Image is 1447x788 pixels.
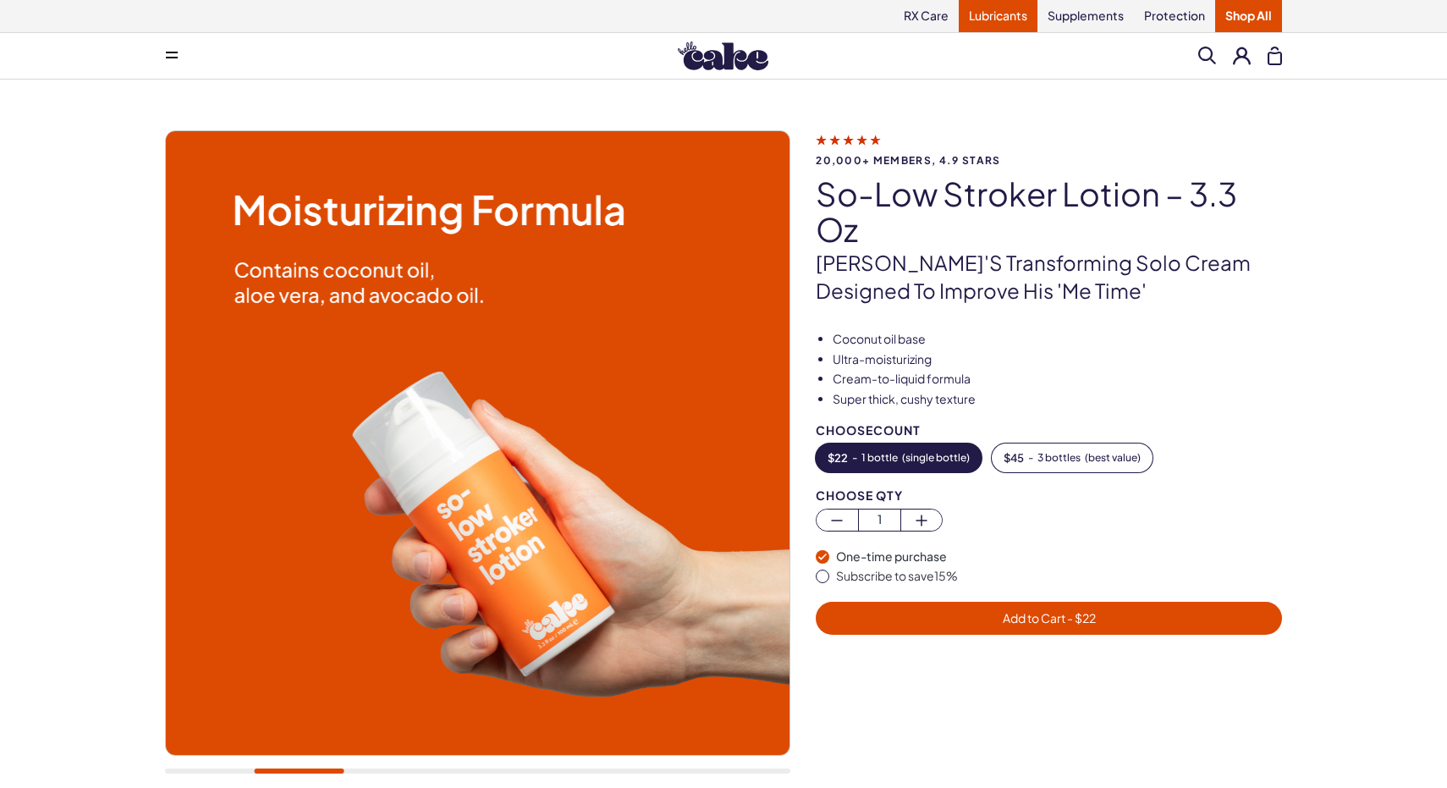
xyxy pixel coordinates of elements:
span: 20,000+ members, 4.9 stars [816,155,1282,166]
span: 1 bottle [861,452,898,464]
div: Choose Qty [816,489,1282,502]
li: Ultra-moisturizing [833,351,1282,368]
div: Choose Count [816,424,1282,437]
img: Hello Cake [678,41,768,70]
span: ( best value ) [1085,452,1141,464]
span: 1 [859,510,900,529]
button: - [816,444,982,472]
div: Subscribe to save 15 % [836,568,1282,585]
div: One-time purchase [836,548,1282,565]
li: Super thick, cushy texture [833,391,1282,408]
li: Cream-to-liquid formula [833,371,1282,388]
button: Add to Cart - $22 [816,602,1282,635]
a: 20,000+ members, 4.9 stars [816,132,1282,166]
p: [PERSON_NAME]'s transforming solo cream designed to improve his 'me time' [816,249,1282,306]
h1: So-Low Stroker Lotion – 3.3 oz [816,176,1282,247]
img: So-Low Stroker Lotion – 3.3 oz [166,131,790,755]
li: Coconut oil base [833,331,1282,348]
span: 3 bottles [1037,452,1081,464]
span: - $ 22 [1065,610,1096,625]
span: Add to Cart [1003,610,1096,625]
span: ( single bottle ) [902,452,970,464]
span: $ 45 [1004,452,1024,464]
span: $ 22 [828,452,848,464]
button: - [992,444,1153,472]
